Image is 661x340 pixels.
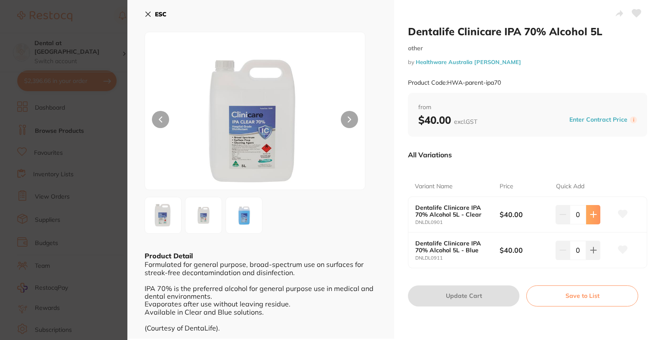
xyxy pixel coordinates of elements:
[500,210,550,219] b: $40.00
[416,58,521,65] a: Healthware Australia [PERSON_NAME]
[454,118,477,126] span: excl. GST
[188,200,219,231] img: anBn
[415,220,500,225] small: DNLDL0901
[415,240,491,254] b: Dentalife Clinicare IPA 70% Alcohol 5L - Blue
[567,116,630,124] button: Enter Contract Price
[500,182,513,191] p: Price
[526,285,638,306] button: Save to List
[415,182,453,191] p: Variant Name
[500,245,550,255] b: $40.00
[408,150,452,159] p: All Variations
[408,285,519,306] button: Update Cart
[408,45,647,52] small: other
[229,200,259,231] img: anBn
[418,113,477,126] b: $40.00
[189,54,321,190] img: ZXJ6Z2V2dC5qcGc
[556,182,584,191] p: Quick Add
[408,25,647,38] h2: Dentalife Clinicare IPA 70% Alcohol 5L
[418,103,637,112] span: from
[408,79,501,86] small: Product Code: HWA-parent-ipa70
[148,200,179,231] img: ZXJ6Z2V2dC5qcGc
[408,59,647,65] small: by
[145,7,167,21] button: ESC
[155,10,167,18] b: ESC
[415,204,491,218] b: Dentalife Clinicare IPA 70% Alcohol 5L - Clear
[145,251,193,260] b: Product Detail
[145,260,377,332] div: Formulated for general purpose, broad-spectrum use on surfaces for streak-free decontamindation a...
[630,116,637,123] label: i
[415,255,500,261] small: DNLDL0911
